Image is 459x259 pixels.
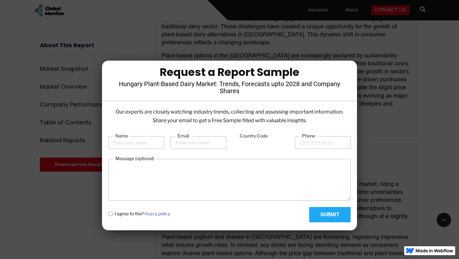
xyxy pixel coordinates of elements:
img: Made in Webflow [416,249,453,253]
span: I agree to the [115,211,170,217]
input: (201) 555-0123 [295,136,351,149]
label: Country Code [237,133,270,139]
div: Request a Report Sample [112,67,347,77]
label: Email [175,133,191,139]
h4: Hungary Plant-Based Dairy Market: Trends, Forecasts upto 2028 and Company Shares [112,80,347,94]
input: Submit [309,207,351,222]
a: Privacy policy [142,211,170,216]
p: Our experts are closely watching industry trends, collecting and assessing important information.... [108,107,351,125]
label: Message (optional) [113,155,156,162]
label: Phone [300,133,317,139]
input: Enter your email [171,136,226,149]
input: I agree to thePrivacy policy [108,212,113,216]
input: Enter your name [108,136,164,149]
label: Name [113,133,130,139]
form: Email Form-Report Page [108,133,351,222]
